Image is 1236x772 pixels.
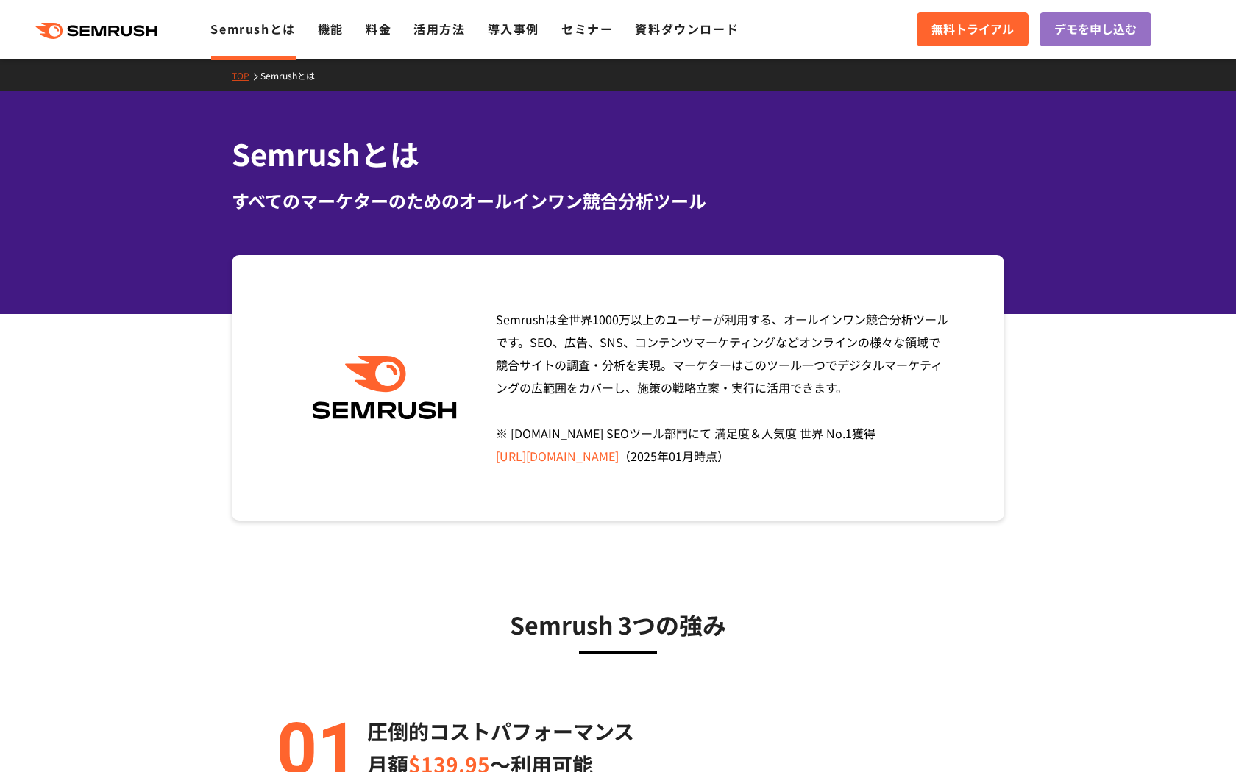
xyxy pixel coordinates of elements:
[496,310,948,465] span: Semrushは全世界1000万以上のユーザーが利用する、オールインワン競合分析ツールです。SEO、広告、SNS、コンテンツマーケティングなどオンラインの様々な領域で競合サイトの調査・分析を実現...
[232,69,260,82] a: TOP
[635,20,739,37] a: 資料ダウンロード
[488,20,539,37] a: 導入事例
[1054,20,1137,39] span: デモを申し込む
[917,12,1029,46] a: 無料トライアル
[367,715,634,748] p: 圧倒的コストパフォーマンス
[318,20,344,37] a: 機能
[232,187,1004,214] div: すべてのマーケターのためのオールインワン競合分析ツール
[232,132,1004,176] h1: Semrushとは
[305,356,464,420] img: Semrush
[496,447,619,465] a: [URL][DOMAIN_NAME]
[413,20,465,37] a: 活用方法
[260,69,326,82] a: Semrushとは
[1040,12,1151,46] a: デモを申し込む
[561,20,613,37] a: セミナー
[210,20,295,37] a: Semrushとは
[269,606,967,643] h3: Semrush 3つの強み
[931,20,1014,39] span: 無料トライアル
[366,20,391,37] a: 料金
